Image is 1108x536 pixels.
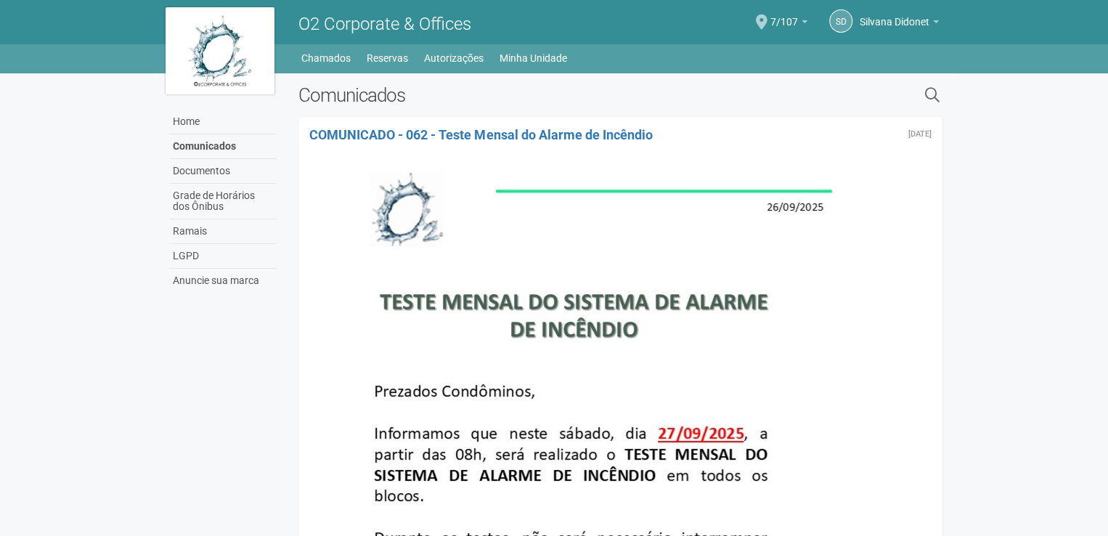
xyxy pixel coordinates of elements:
a: Home [169,110,277,134]
a: 7/107 [770,18,807,30]
span: O2 Corporate & Offices [298,14,471,34]
a: SD [829,9,852,33]
span: Silvana Didonet [860,2,929,28]
a: Comunicados [169,134,277,159]
img: logo.jpg [166,7,274,94]
h2: Comunicados [298,84,775,106]
a: Silvana Didonet [860,18,939,30]
a: Grade de Horários dos Ônibus [169,184,277,219]
a: COMUNICADO - 062 - Teste Mensal do Alarme de Incêndio [309,127,652,142]
span: 7/107 [770,2,798,28]
div: Sexta-feira, 26 de setembro de 2025 às 19:29 [908,130,932,139]
a: Ramais [169,219,277,244]
a: Minha Unidade [500,48,567,68]
a: Reservas [367,48,408,68]
a: Anuncie sua marca [169,269,277,293]
a: Autorizações [424,48,484,68]
a: Chamados [301,48,351,68]
a: Documentos [169,159,277,184]
a: LGPD [169,244,277,269]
